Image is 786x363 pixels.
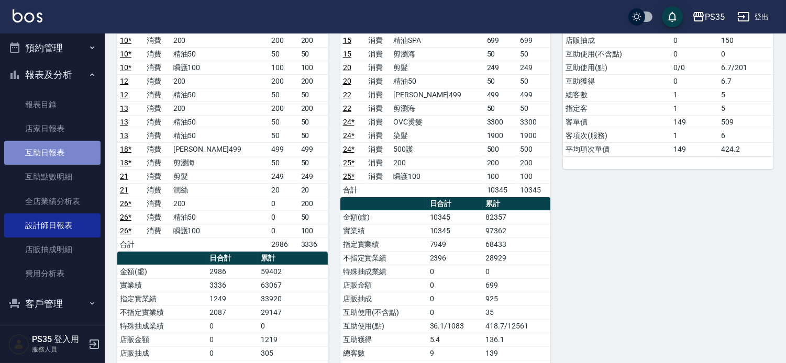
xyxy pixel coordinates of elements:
td: 5 [718,101,773,115]
a: 報表目錄 [4,93,101,117]
a: 13 [120,104,128,112]
td: 0 [207,319,258,333]
td: 10345 [517,183,550,197]
td: 150 [718,33,773,47]
td: 不指定實業績 [117,305,207,319]
td: 指定實業績 [340,237,427,251]
td: 互助使用(不含點) [340,305,427,319]
td: 7949 [427,237,483,251]
td: 3336 [207,278,258,292]
td: 50 [269,88,298,101]
td: 0 [671,47,718,61]
td: 0 [427,265,483,278]
td: 剪瀏海 [391,47,484,61]
td: 424.2 [718,142,773,156]
td: 消費 [144,129,171,142]
td: 50 [269,115,298,129]
td: 消費 [144,169,171,183]
td: 68433 [483,237,550,251]
button: 客戶管理 [4,290,101,317]
td: 消費 [144,88,171,101]
td: 0 [718,47,773,61]
td: 50 [298,156,328,169]
td: 剪瀏海 [391,101,484,115]
a: 12 [120,90,128,99]
td: 50 [298,210,328,224]
td: 500 [517,142,550,156]
td: 35 [483,305,550,319]
td: 33920 [258,292,328,305]
a: 互助日報表 [4,141,101,165]
td: 金額(虛) [340,210,427,224]
td: 指定客 [563,101,671,115]
a: 全店業績分析表 [4,189,101,213]
td: 互助獲得 [563,74,671,88]
td: 客項次(服務) [563,129,671,142]
td: 5.4 [427,333,483,346]
td: 139 [483,346,550,360]
td: 1 [671,88,718,101]
a: 互助點數明細 [4,165,101,189]
td: 瞬護100 [171,61,269,74]
td: 0 [427,305,483,319]
td: 249 [298,169,328,183]
td: 染髮 [391,129,484,142]
td: 50 [484,47,517,61]
a: 22 [343,90,351,99]
td: 0 [671,33,718,47]
td: 10345 [484,183,517,197]
td: 消費 [366,61,391,74]
a: 12 [120,77,128,85]
td: 瞬護100 [391,169,484,183]
td: 59402 [258,265,328,278]
td: 0 [269,210,298,224]
td: 消費 [366,47,391,61]
td: 200 [391,156,484,169]
td: 200 [171,33,269,47]
button: PS35 [688,6,729,28]
td: 合計 [117,237,144,251]
th: 日合計 [207,252,258,265]
td: 特殊抽成業績 [117,319,207,333]
td: 6 [718,129,773,142]
td: 特殊抽成業績 [340,265,427,278]
td: 精油SPA [391,33,484,47]
th: 累計 [483,197,550,211]
td: 100 [484,169,517,183]
td: 0 [483,265,550,278]
td: 200 [171,101,269,115]
td: 2986 [269,237,298,251]
a: 店家日報表 [4,117,101,141]
td: 店販抽成 [117,346,207,360]
td: 10345 [427,224,483,237]
td: 剪髮 [391,61,484,74]
td: 1900 [517,129,550,142]
th: 日合計 [427,197,483,211]
td: 499 [269,142,298,156]
td: 6.7/201 [718,61,773,74]
td: 店販金額 [117,333,207,346]
td: 200 [517,156,550,169]
td: 3300 [484,115,517,129]
td: 100 [269,61,298,74]
td: 418.7/12561 [483,319,550,333]
img: Logo [13,9,42,22]
td: 互助使用(不含點) [563,47,671,61]
td: 消費 [366,101,391,115]
td: 20 [298,183,328,197]
td: 699 [484,33,517,47]
td: 精油50 [171,129,269,142]
td: 28929 [483,251,550,265]
div: PS35 [705,10,725,24]
td: 200 [269,33,298,47]
td: 50 [298,47,328,61]
td: 0 [671,74,718,88]
a: 13 [120,118,128,126]
td: 305 [258,346,328,360]
button: save [662,6,683,27]
td: 50 [269,47,298,61]
td: 699 [517,33,550,47]
a: 費用分析表 [4,262,101,286]
td: 6.7 [718,74,773,88]
td: [PERSON_NAME]499 [171,142,269,156]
